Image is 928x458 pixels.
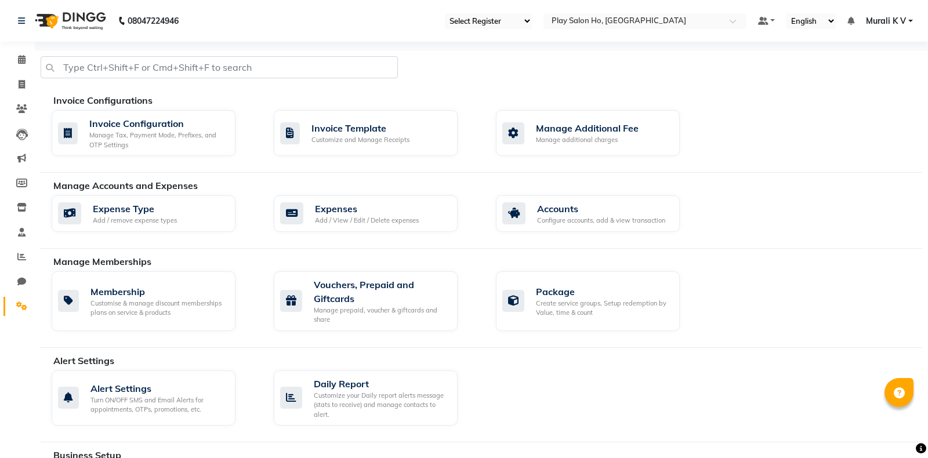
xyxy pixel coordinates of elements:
b: 08047224946 [128,5,179,37]
a: Daily ReportCustomize your Daily report alerts message (stats to receive) and manage contacts to ... [274,370,478,426]
div: Manage additional charges [536,135,639,145]
div: Create service groups, Setup redemption by Value, time & count [536,299,670,318]
div: Vouchers, Prepaid and Giftcards [314,278,448,306]
div: Accounts [537,202,665,216]
div: Invoice Configuration [89,117,226,130]
iframe: chat widget [879,412,916,446]
div: Expense Type [93,202,177,216]
a: Invoice ConfigurationManage Tax, Payment Mode, Prefixes, and OTP Settings [52,110,256,156]
div: Customise & manage discount memberships plans on service & products [90,299,226,318]
img: logo [30,5,109,37]
a: ExpensesAdd / View / Edit / Delete expenses [274,195,478,232]
a: Alert SettingsTurn ON/OFF SMS and Email Alerts for appointments, OTPs, promotions, etc. [52,370,256,426]
a: Invoice TemplateCustomize and Manage Receipts [274,110,478,156]
a: Vouchers, Prepaid and GiftcardsManage prepaid, voucher & giftcards and share [274,271,478,331]
div: Turn ON/OFF SMS and Email Alerts for appointments, OTPs, promotions, etc. [90,395,226,415]
a: MembershipCustomise & manage discount memberships plans on service & products [52,271,256,331]
div: Package [536,285,670,299]
div: Customize your Daily report alerts message (stats to receive) and manage contacts to alert. [314,391,448,420]
div: Manage Tax, Payment Mode, Prefixes, and OTP Settings [89,130,226,150]
div: Configure accounts, add & view transaction [537,216,665,226]
span: Murali K V [866,15,906,27]
div: Alert Settings [90,381,226,395]
div: Add / View / Edit / Delete expenses [315,216,419,226]
a: Manage Additional FeeManage additional charges [496,110,701,156]
div: Add / remove expense types [93,216,177,226]
div: Manage Additional Fee [536,121,639,135]
div: Manage prepaid, voucher & giftcards and share [314,306,448,325]
a: AccountsConfigure accounts, add & view transaction [496,195,701,232]
div: Expenses [315,202,419,216]
div: Customize and Manage Receipts [311,135,409,145]
div: Membership [90,285,226,299]
a: PackageCreate service groups, Setup redemption by Value, time & count [496,271,701,331]
a: Expense TypeAdd / remove expense types [52,195,256,232]
input: Type Ctrl+Shift+F or Cmd+Shift+F to search [41,56,398,78]
div: Invoice Template [311,121,409,135]
div: Daily Report [314,377,448,391]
